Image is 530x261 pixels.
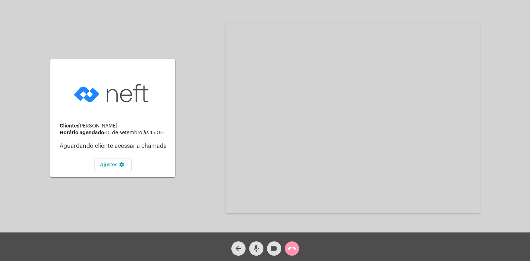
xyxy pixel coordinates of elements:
[60,143,170,149] p: Aguardando cliente acessar a chamada
[234,244,243,253] mat-icon: arrow_back
[60,130,170,136] div: 15 de setembro às 15:00
[270,244,278,253] mat-icon: videocam
[60,123,170,129] div: [PERSON_NAME]
[117,162,126,170] mat-icon: settings
[60,123,78,128] strong: Cliente:
[288,244,296,253] mat-icon: call_end
[94,159,132,171] button: Ajustes
[100,162,126,167] span: Ajustes
[60,130,106,135] strong: Horário agendado:
[72,73,154,114] img: logo-neft-novo-2.png
[252,244,261,253] mat-icon: mic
